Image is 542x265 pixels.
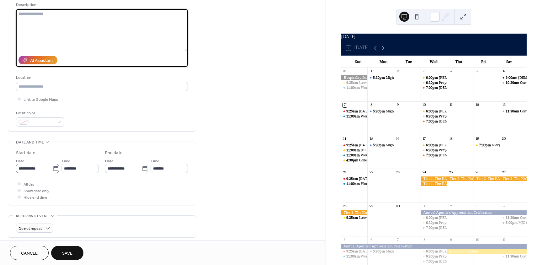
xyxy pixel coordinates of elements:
[506,215,520,220] span: 11:30am
[479,143,492,148] span: 7:00pm
[421,176,447,181] div: Tier 1: The KAVOD - Gateway to Glory
[359,158,395,163] div: Collegiate Movie Night
[396,238,400,242] div: 7
[361,153,387,158] div: Worship Service
[439,75,467,80] div: [PERSON_NAME]
[475,103,480,107] div: 12
[343,170,347,175] div: 21
[386,143,410,148] div: Mighty [DATE]
[341,80,368,85] div: Stewardship Class
[19,225,42,232] span: Do not repeat
[426,249,439,254] span: 6:00pm
[361,85,387,90] div: Worship Service
[421,75,447,80] div: J.U.M.P Tutoring
[341,143,368,148] div: Sunday School
[369,69,374,74] div: 1
[19,56,57,64] button: AI Assistant
[421,249,447,254] div: J.U.M.P Tutoring
[439,85,489,90] div: [DEMOGRAPHIC_DATA] Study
[449,103,453,107] div: 11
[500,109,527,114] div: Community Evangelism
[30,57,53,64] div: AI Assistant
[16,74,187,81] div: Location
[16,158,24,165] span: Date
[367,109,394,114] div: Mighty Monday
[500,75,527,80] div: Baptism
[449,238,453,242] div: 9
[422,103,427,107] div: 10
[367,143,394,148] div: Mighty Monday
[439,215,467,220] div: [PERSON_NAME]
[421,148,447,153] div: Prayer
[502,103,506,107] div: 13
[396,69,400,74] div: 2
[421,85,447,90] div: Bible Study
[506,220,518,225] span: 6:00pm
[346,181,361,186] span: 11:00am
[386,75,410,80] div: Mighty [DATE]
[346,254,361,259] span: 11:00am
[346,215,359,220] span: 9:25am
[500,176,527,181] div: Tier 3: The KAVOD Outburst
[51,246,83,260] button: Save
[500,220,527,225] div: MJC Children's Book Signing
[421,254,447,259] div: Prayer
[105,158,114,165] span: Date
[343,204,347,208] div: 28
[449,137,453,141] div: 18
[474,176,500,181] div: Tier 2- The KAVOD - The Gathering in Glory
[10,246,49,260] button: Cancel
[359,80,388,85] div: Stewardship Class
[447,249,527,254] div: Holy Convocation
[61,158,70,165] span: Time
[439,249,467,254] div: [PERSON_NAME]
[426,114,439,119] span: 6:30pm
[341,181,368,186] div: Worship Service
[426,153,439,158] span: 7:00pm
[24,188,49,194] span: Show date only
[24,194,47,201] span: Hide end time
[439,148,450,153] div: Prayer
[361,254,387,259] div: Worship Service
[346,176,359,181] span: 9:25am
[439,254,450,259] div: Prayer
[439,109,467,114] div: [PERSON_NAME]
[373,143,386,148] span: 5:30pm
[421,225,447,230] div: Bible Study
[341,114,368,119] div: Worship Service
[396,56,421,68] div: Tue
[341,176,368,181] div: Sunday School
[341,249,368,254] div: Sunday School
[396,204,400,208] div: 30
[396,103,400,107] div: 9
[426,220,439,225] span: 6:30pm
[426,85,439,90] span: 7:00pm
[343,238,347,242] div: 5
[439,259,489,264] div: [DEMOGRAPHIC_DATA] Study
[426,215,439,220] span: 6:00pm
[421,220,447,225] div: Prayer
[16,2,187,8] div: Description
[373,109,386,114] span: 5:30pm
[369,137,374,141] div: 15
[341,153,368,158] div: Worship Service
[421,109,447,114] div: J.U.M.P Tutoring
[502,137,506,141] div: 20
[373,249,386,254] span: 5:30pm
[421,215,447,220] div: J.U.M.P Tutoring
[492,143,510,148] div: Glory Night
[361,148,497,153] div: [DEMOGRAPHIC_DATA] [PERSON_NAME] preaching at Emmanuel Global Ministries
[421,80,447,85] div: Prayer
[422,170,427,175] div: 24
[346,153,361,158] span: 11:00am
[341,254,368,259] div: Worship Service
[506,80,520,85] span: 10:30am
[421,181,447,186] div: Tier 1: The KAVOD - The State of the Globe
[426,119,439,124] span: 7:00pm
[346,114,361,119] span: 11:00am
[359,249,382,254] div: [DATE] School
[24,96,58,103] span: Link to Google Maps
[502,238,506,242] div: 11
[422,69,427,74] div: 3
